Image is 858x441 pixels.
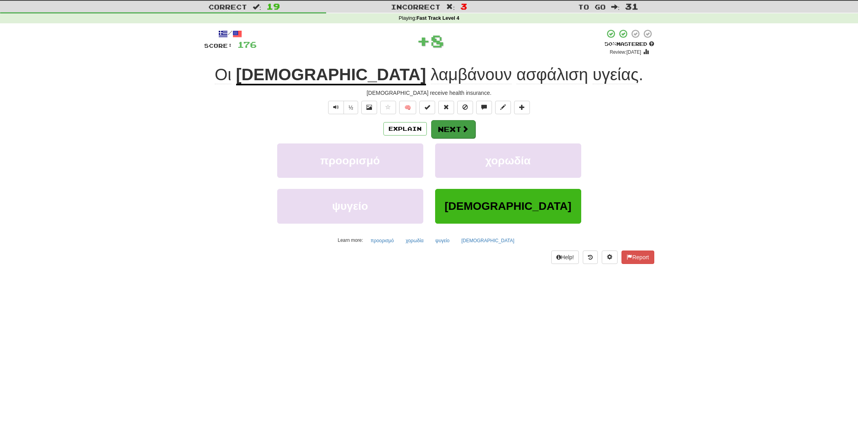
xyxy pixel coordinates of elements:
span: . [426,65,643,84]
span: χορωδία [485,155,531,167]
span: To go [578,3,606,11]
button: Reset to 0% Mastered (alt+r) [438,101,454,114]
button: Play sentence audio (ctl+space) [328,101,344,114]
button: Next [431,120,475,138]
div: [DEMOGRAPHIC_DATA] receive health insurance. [204,89,654,97]
button: χορωδία [401,235,428,247]
button: Edit sentence (alt+d) [495,101,511,114]
button: Explain [383,122,427,136]
button: χορωδία [435,143,581,178]
span: Score: [204,42,233,49]
button: ½ [344,101,359,114]
span: 31 [625,2,638,11]
span: Correct [208,3,247,11]
span: λαμβάνουν [431,65,512,84]
button: [DEMOGRAPHIC_DATA] [457,235,518,247]
span: προορισμό [320,155,380,167]
button: Discuss sentence (alt+u) [476,101,492,114]
button: προορισμό [366,235,398,247]
span: 50 % [605,41,616,47]
button: ψυγείο [277,189,423,223]
button: Set this sentence to 100% Mastered (alt+m) [419,101,435,114]
span: 19 [267,2,280,11]
button: ψυγείο [431,235,454,247]
span: ασφάλιση [516,65,588,84]
span: ψυγείο [332,200,368,212]
span: + [417,29,430,53]
strong: Fast Track Level 4 [417,15,460,21]
button: Favorite sentence (alt+f) [380,101,396,114]
button: 🧠 [399,101,416,114]
span: : [253,4,261,10]
span: : [611,4,620,10]
button: Add to collection (alt+a) [514,101,530,114]
u: [DEMOGRAPHIC_DATA] [236,65,426,85]
button: Ignore sentence (alt+i) [457,101,473,114]
button: Help! [551,251,579,264]
span: : [446,4,455,10]
button: Show image (alt+x) [361,101,377,114]
span: υγείας [593,65,639,84]
button: προορισμό [277,143,423,178]
div: / [204,29,257,39]
span: 3 [460,2,467,11]
small: Review: [DATE] [610,49,641,55]
div: Text-to-speech controls [327,101,359,114]
button: Report [621,251,654,264]
button: [DEMOGRAPHIC_DATA] [435,189,581,223]
span: [DEMOGRAPHIC_DATA] [445,200,571,212]
small: Learn more: [338,237,363,243]
div: Mastered [605,41,654,48]
span: Incorrect [391,3,441,11]
span: 8 [430,31,444,51]
button: Round history (alt+y) [583,251,598,264]
span: Οι [215,65,231,84]
span: 176 [237,40,257,49]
